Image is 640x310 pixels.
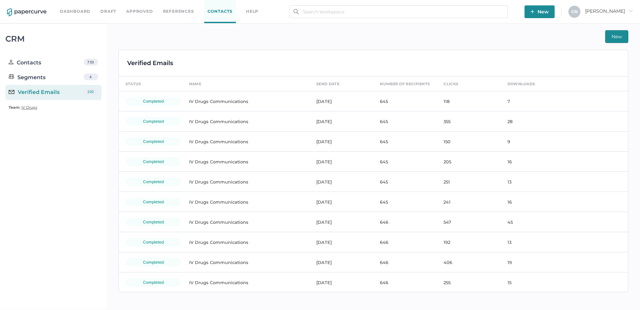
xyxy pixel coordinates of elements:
td: 118 [437,91,500,111]
img: email-icon-grey.d9de4670.svg [573,179,578,184]
td: 645 [373,111,437,132]
div: 202 [84,88,98,95]
img: person.20a629c4.svg [9,60,13,64]
td: 28 [501,111,564,132]
div: 4 [84,73,98,80]
div: completed [126,198,181,206]
div: completed [126,218,181,226]
img: search.bf03fe8b.svg [294,9,299,14]
img: email-icon-grey.d9de4670.svg [573,119,578,123]
img: segments.b9481e3d.svg [9,74,14,79]
td: [DATE] [310,232,373,252]
div: help [246,8,258,15]
td: 15 [501,272,564,293]
td: 645 [373,91,437,111]
div: 733 [84,59,98,65]
img: plus-white.e19ec114.svg [531,10,534,13]
td: [DATE] [310,272,373,293]
span: New [612,31,622,43]
td: IV Drugs Communications [182,252,310,272]
span: [PERSON_NAME] [585,8,633,14]
td: 16 [501,152,564,172]
td: IV Drugs Communications [182,111,310,132]
div: Verified Emails [9,88,60,96]
i: arrow_right [628,8,633,13]
td: 13 [501,172,564,192]
div: CRM [5,36,101,42]
div: completed [126,157,181,166]
div: clicks [444,80,458,88]
td: [DATE] [310,172,373,192]
div: completed [126,258,181,267]
img: email-icon-grey.d9de4670.svg [573,99,578,103]
div: Segments [9,73,46,82]
td: 16 [501,192,564,212]
td: 205 [437,152,500,172]
td: [DATE] [310,212,373,232]
div: completed [126,117,181,126]
td: 547 [437,212,500,232]
td: 355 [437,111,500,132]
td: 645 [373,192,437,212]
div: send date [316,80,339,88]
div: completed [126,278,181,287]
td: [DATE] [310,192,373,212]
span: C N [571,9,578,14]
td: 19 [501,252,564,272]
input: Search Workspace [289,5,508,18]
td: 192 [437,232,500,252]
img: email-icon-grey.d9de4670.svg [573,159,578,163]
td: 241 [437,192,500,212]
td: IV Drugs Communications [182,91,310,111]
img: email-icon-grey.d9de4670.svg [573,240,578,244]
img: email-icon-grey.d9de4670.svg [573,200,578,204]
div: Contacts [9,59,41,67]
td: 150 [437,132,500,152]
a: Approved [126,8,153,15]
td: 645 [373,132,437,152]
td: IV Drugs Communications [182,232,310,252]
a: Draft [100,8,116,15]
td: IV Drugs Communications [182,192,310,212]
img: email-icon-grey.d9de4670.svg [573,260,578,264]
td: 646 [373,272,437,293]
span: New [531,5,549,18]
td: 255 [437,272,500,293]
td: [DATE] [310,132,373,152]
div: completed [126,137,181,146]
td: 45 [501,212,564,232]
td: 645 [373,152,437,172]
td: [DATE] [310,252,373,272]
td: [DATE] [310,111,373,132]
td: 406 [437,252,500,272]
div: completed [126,177,181,186]
div: completed [126,97,181,106]
td: 251 [437,172,500,192]
td: 9 [501,132,564,152]
td: [DATE] [310,91,373,111]
img: email-icon-grey.d9de4670.svg [573,280,578,284]
a: References [163,8,194,15]
img: email-icon-grey.d9de4670.svg [573,220,578,224]
td: IV Drugs Communications [182,272,310,293]
div: Verified Emails [127,58,173,68]
td: IV Drugs Communications [182,172,310,192]
td: [DATE] [310,152,373,172]
div: name [189,80,201,88]
a: Dashboard [60,8,90,15]
div: completed [126,238,181,247]
td: IV Drugs Communications [182,132,310,152]
td: 7 [501,91,564,111]
td: IV Drugs Communications [182,212,310,232]
td: 645 [373,172,437,192]
img: papercurve-logo-colour.7244d18c.svg [7,8,47,16]
img: email-icon-grey.d9de4670.svg [573,139,578,143]
a: Team: IV Drugs [9,103,37,111]
td: 646 [373,252,437,272]
td: IV Drugs Communications [182,152,310,172]
button: New [605,30,628,43]
div: status [126,80,141,88]
span: IV Drugs [21,105,37,110]
div: number of recipients [380,80,430,88]
div: downloads [507,80,535,88]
